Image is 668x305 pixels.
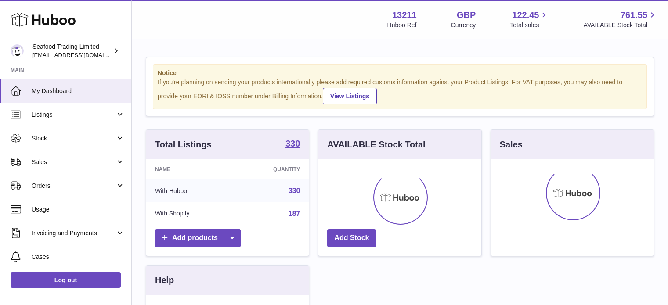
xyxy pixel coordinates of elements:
a: 761.55 AVAILABLE Stock Total [583,9,657,29]
img: internalAdmin-13211@internal.huboo.com [11,44,24,57]
span: 761.55 [621,9,647,21]
span: My Dashboard [32,87,125,95]
div: If you're planning on sending your products internationally please add required customs informati... [158,78,642,104]
th: Quantity [234,159,309,179]
th: Name [146,159,234,179]
div: Seafood Trading Limited [32,43,112,59]
td: With Huboo [146,179,234,202]
td: With Shopify [146,202,234,225]
span: [EMAIL_ADDRESS][DOMAIN_NAME] [32,51,129,58]
strong: 13211 [392,9,417,21]
a: 187 [289,210,300,217]
a: Log out [11,272,121,288]
strong: GBP [457,9,476,21]
span: Orders [32,182,116,190]
span: Stock [32,134,116,143]
a: Add products [155,229,241,247]
strong: 330 [285,139,300,148]
div: Huboo Ref [387,21,417,29]
span: Sales [32,158,116,166]
span: Usage [32,205,125,214]
a: 330 [285,139,300,150]
span: Total sales [510,21,549,29]
div: Currency [451,21,476,29]
h3: Total Listings [155,139,212,151]
span: Cases [32,253,125,261]
span: Listings [32,111,116,119]
a: View Listings [323,88,377,104]
span: Invoicing and Payments [32,229,116,237]
span: 122.45 [512,9,539,21]
a: Add Stock [327,229,376,247]
span: AVAILABLE Stock Total [583,21,657,29]
a: 122.45 Total sales [510,9,549,29]
h3: AVAILABLE Stock Total [327,139,425,151]
strong: Notice [158,69,642,77]
a: 330 [289,187,300,194]
h3: Help [155,274,174,286]
h3: Sales [500,139,523,151]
